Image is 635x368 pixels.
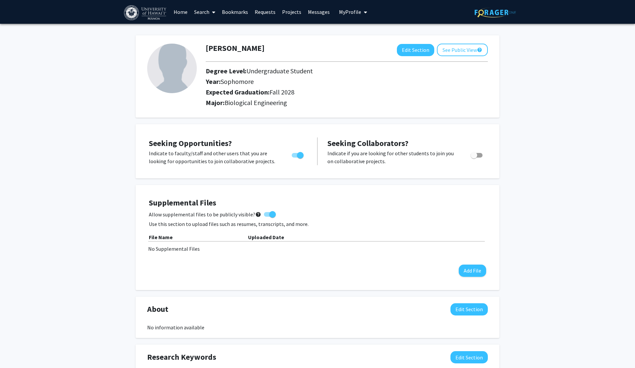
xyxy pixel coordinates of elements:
b: File Name [149,234,173,240]
p: Indicate to faculty/staff and other users that you are looking for opportunities to join collabor... [149,149,279,165]
button: See Public View [437,44,488,56]
h2: Year: [206,78,469,86]
span: Sophomore [221,77,254,86]
div: No information available [147,323,488,331]
button: Edit Research Keywords [450,351,488,363]
h2: Degree Level: [206,67,469,75]
span: Fall 2028 [270,88,294,96]
h1: [PERSON_NAME] [206,44,265,53]
p: Use this section to upload files such as resumes, transcripts, and more. [149,220,486,228]
span: Allow supplemental files to be publicly visible? [149,210,261,218]
span: About [147,303,168,315]
div: Toggle [468,149,486,159]
span: Seeking Collaborators? [327,138,408,148]
div: Toggle [289,149,307,159]
h2: Major: [206,99,488,107]
a: Messages [305,0,333,23]
h4: Supplemental Files [149,198,486,208]
button: Edit About [450,303,488,315]
h2: Expected Graduation: [206,88,469,96]
a: Home [170,0,191,23]
span: Biological Engineering [225,98,287,107]
iframe: Chat [5,338,28,363]
div: No Supplemental Files [148,245,487,253]
span: Undergraduate Student [246,67,313,75]
button: Edit Section [397,44,434,56]
a: Search [191,0,219,23]
mat-icon: help [477,46,482,54]
span: Seeking Opportunities? [149,138,232,148]
a: Requests [251,0,279,23]
mat-icon: help [255,210,261,218]
span: My Profile [339,9,361,15]
img: University of Hawaiʻi at Mānoa Logo [124,5,168,20]
button: Add File [459,265,486,277]
a: Projects [279,0,305,23]
img: ForagerOne Logo [475,7,516,18]
b: Uploaded Date [248,234,284,240]
span: Research Keywords [147,351,216,363]
img: Profile Picture [147,44,197,93]
p: Indicate if you are looking for other students to join you on collaborative projects. [327,149,458,165]
a: Bookmarks [219,0,251,23]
